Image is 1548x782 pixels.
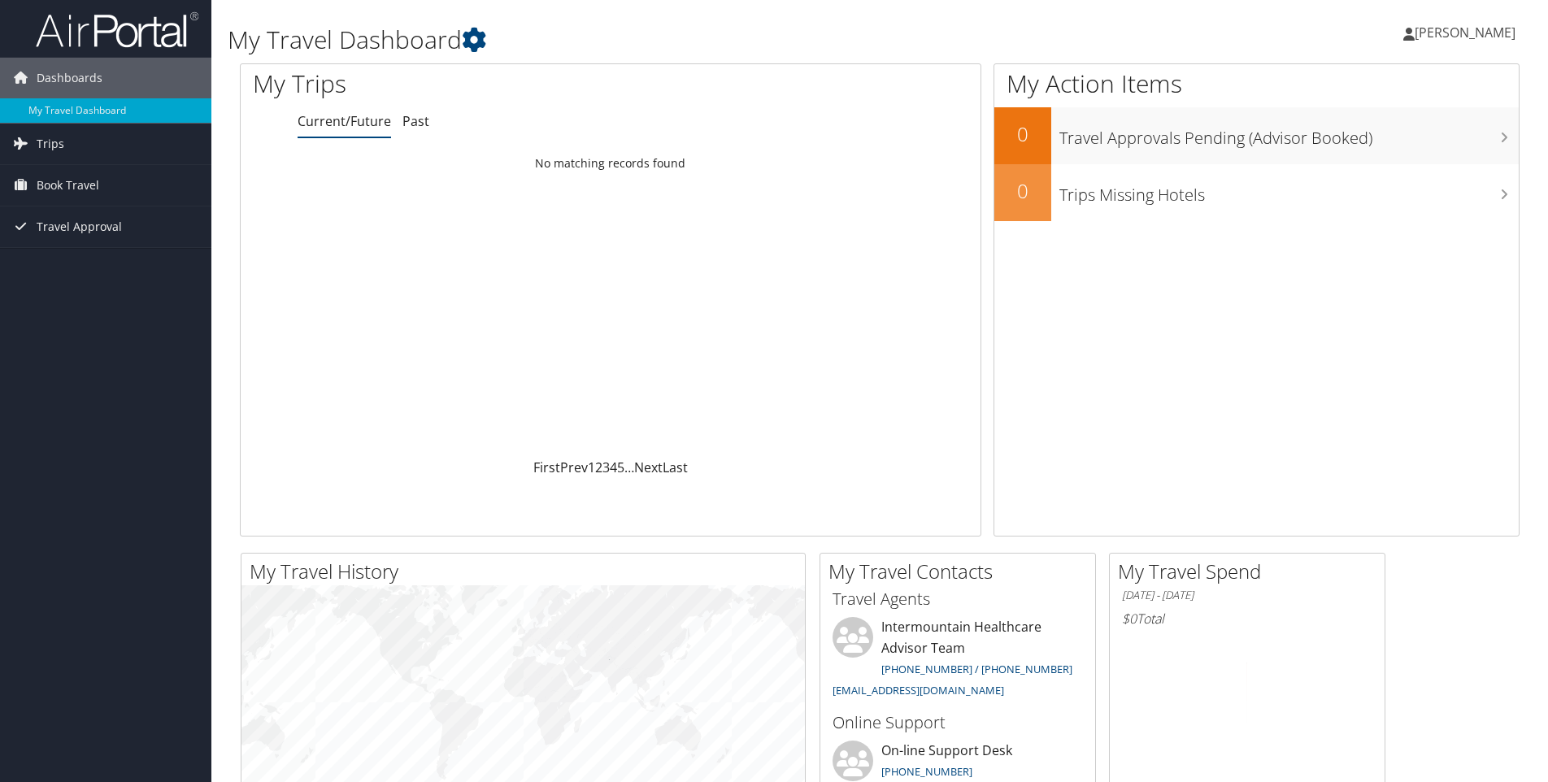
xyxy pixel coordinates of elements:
[881,764,972,779] a: [PHONE_NUMBER]
[36,11,198,49] img: airportal-logo.png
[824,617,1091,704] li: Intermountain Healthcare Advisor Team
[595,458,602,476] a: 2
[1059,119,1519,150] h3: Travel Approvals Pending (Advisor Booked)
[1403,8,1532,57] a: [PERSON_NAME]
[560,458,588,476] a: Prev
[1122,588,1372,603] h6: [DATE] - [DATE]
[881,662,1072,676] a: [PHONE_NUMBER] / [PHONE_NUMBER]
[37,58,102,98] span: Dashboards
[994,107,1519,164] a: 0Travel Approvals Pending (Advisor Booked)
[833,683,1004,697] a: [EMAIL_ADDRESS][DOMAIN_NAME]
[610,458,617,476] a: 4
[253,67,660,101] h1: My Trips
[241,149,981,178] td: No matching records found
[828,558,1095,585] h2: My Travel Contacts
[37,206,122,247] span: Travel Approval
[402,112,429,130] a: Past
[624,458,634,476] span: …
[1415,24,1515,41] span: [PERSON_NAME]
[298,112,391,130] a: Current/Future
[1122,610,1372,628] h6: Total
[994,164,1519,221] a: 0Trips Missing Hotels
[602,458,610,476] a: 3
[533,458,560,476] a: First
[588,458,595,476] a: 1
[634,458,663,476] a: Next
[833,588,1083,610] h3: Travel Agents
[1118,558,1385,585] h2: My Travel Spend
[37,165,99,206] span: Book Travel
[1059,176,1519,206] h3: Trips Missing Hotels
[994,120,1051,148] h2: 0
[994,67,1519,101] h1: My Action Items
[994,177,1051,205] h2: 0
[1122,610,1137,628] span: $0
[833,711,1083,734] h3: Online Support
[37,124,64,164] span: Trips
[663,458,688,476] a: Last
[617,458,624,476] a: 5
[228,23,1097,57] h1: My Travel Dashboard
[250,558,805,585] h2: My Travel History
